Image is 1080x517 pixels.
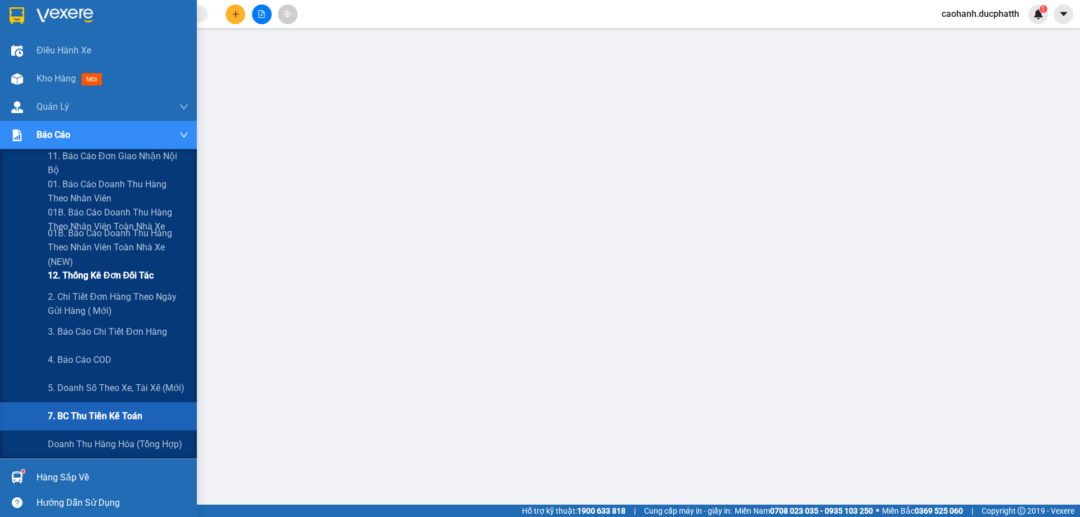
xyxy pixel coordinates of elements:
span: plus [232,10,240,18]
span: 12. Thống kê đơn đối tác [48,268,154,282]
img: icon-new-feature [1033,9,1043,19]
button: file-add [252,5,272,24]
span: 1 [1041,5,1045,13]
img: warehouse-icon [11,45,23,57]
span: 5. Doanh số theo xe, tài xế (mới) [48,381,184,395]
div: Hàng sắp về [37,469,188,486]
strong: 0369 525 060 [915,506,963,515]
button: plus [226,5,245,24]
button: caret-down [1054,5,1073,24]
span: Kho hàng [37,73,76,84]
span: Cung cấp máy in - giấy in: [644,505,732,517]
img: solution-icon [11,129,23,141]
span: caohanh.ducphatth [933,7,1028,21]
span: Quản Lý [37,100,69,114]
span: down [179,102,188,111]
span: Miền Nam [735,505,873,517]
span: | [971,505,973,517]
sup: 1 [1039,5,1047,13]
span: aim [283,10,291,18]
span: copyright [1018,507,1025,515]
span: 01B. Báo cáo doanh thu hàng theo nhân viên toàn nhà xe (NEW) [48,226,188,268]
strong: 0708 023 035 - 0935 103 250 [770,506,873,515]
img: warehouse-icon [11,101,23,113]
span: ⚪️ [876,509,879,513]
span: 7. BC thu tiền kế toán [48,409,142,423]
span: Điều hành xe [37,43,91,57]
img: warehouse-icon [11,73,23,85]
span: Miền Bắc [882,505,963,517]
span: Hỗ trợ kỹ thuật: [522,505,625,517]
span: caret-down [1059,9,1069,19]
span: | [634,505,636,517]
span: 11. Báo cáo đơn giao nhận nội bộ [48,149,188,177]
span: Doanh thu hàng hóa (Tổng hợp) [48,437,182,451]
strong: 1900 633 818 [577,506,625,515]
span: question-circle [12,497,22,508]
span: 4. Báo cáo COD [48,353,111,367]
sup: 1 [21,470,25,473]
span: mới [82,73,102,86]
button: aim [278,5,298,24]
img: warehouse-icon [11,471,23,483]
span: down [179,131,188,140]
img: logo-vxr [10,7,24,24]
span: 01. Báo cáo doanh thu hàng theo nhân viên [48,177,188,205]
span: file-add [258,10,265,18]
div: Hướng dẫn sử dụng [37,494,188,511]
span: 01B. Báo cáo doanh thu hàng theo nhân viên toàn nhà xe [48,205,188,233]
span: 2. Chi tiết đơn hàng theo ngày gửi hàng ( mới) [48,290,188,318]
span: 3. Báo cáo chi tiết đơn hàng [48,325,167,339]
span: Báo cáo [37,128,70,142]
